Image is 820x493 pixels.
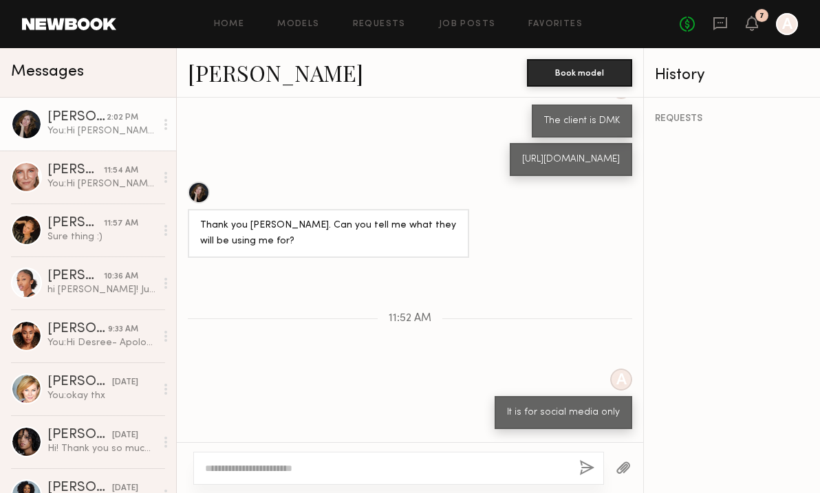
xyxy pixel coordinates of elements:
div: 11:57 AM [104,217,138,230]
div: 11:54 AM [104,164,138,177]
div: You: Hi Desree- Apologies for the delay, the client has gone a different direction - we'll keep y... [47,336,155,349]
div: Hi! Thank you so much for contacting me, I truly appreciate the consideration! Unfortunately, I’m... [47,442,155,455]
a: Book model [527,66,632,78]
div: [URL][DOMAIN_NAME] [522,152,620,168]
a: Models [277,20,319,29]
div: History [655,67,809,83]
div: 7 [759,12,764,20]
div: [DATE] [112,429,138,442]
div: The client is DMK [544,113,620,129]
div: You: Hi [PERSON_NAME]- I'm [PERSON_NAME] and I'm a producer for a digital marketing agency. We ha... [47,177,155,190]
a: Favorites [528,20,583,29]
div: [PERSON_NAME] [47,322,108,336]
div: [PERSON_NAME] [47,164,104,177]
div: [PERSON_NAME] [47,270,104,283]
div: 9:33 AM [108,323,138,336]
div: [DATE] [112,376,138,389]
div: [PERSON_NAME] [47,375,112,389]
div: [PERSON_NAME] [47,111,107,124]
div: [PERSON_NAME] [47,217,104,230]
a: [PERSON_NAME] [188,58,363,87]
div: It is for social media only [507,405,620,421]
div: [PERSON_NAME] [47,428,112,442]
div: REQUESTS [655,114,809,124]
div: 10:36 AM [104,270,138,283]
a: Requests [353,20,406,29]
div: Sure thing :) [47,230,155,243]
span: Messages [11,64,84,80]
a: Job Posts [439,20,496,29]
div: You: Hi [PERSON_NAME]- Wanted to check-in if you were still interested? [47,124,155,138]
button: Book model [527,59,632,87]
div: You: okay thx [47,389,155,402]
span: 11:52 AM [389,313,431,325]
div: Thank you [PERSON_NAME]. Can you tell me what they will be using me for? [200,218,457,250]
a: Home [214,20,245,29]
div: hi [PERSON_NAME]! Just wanted to check in about our meeting. Is there a link that I should have t... [47,283,155,296]
div: 2:02 PM [107,111,138,124]
a: A [776,13,798,35]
